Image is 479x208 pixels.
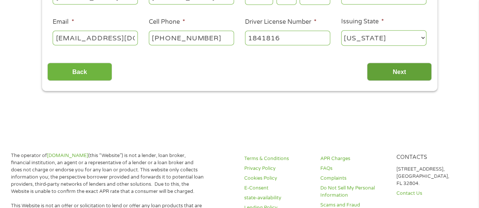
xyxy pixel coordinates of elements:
[396,190,463,197] a: Contact Us
[244,185,311,192] a: E-Consent
[245,18,317,26] label: Driver License Number
[244,194,311,202] a: state-availability
[320,185,387,199] a: Do Not Sell My Personal Information
[367,63,432,81] input: Next
[53,31,138,45] input: john@gmail.com
[396,154,463,161] h4: Contacts
[149,31,234,45] input: (541) 754-3010
[320,165,387,172] a: FAQs
[320,155,387,162] a: APR Charges
[53,18,74,26] label: Email
[244,175,311,182] a: Cookies Policy
[11,152,206,195] p: The operator of (this “Website”) is not a lender, loan broker, financial institution, an agent or...
[320,175,387,182] a: Complaints
[341,18,384,26] label: Issuing State
[47,63,112,81] input: Back
[149,18,185,26] label: Cell Phone
[47,153,88,159] a: [DOMAIN_NAME]
[244,165,311,172] a: Privacy Policy
[244,155,311,162] a: Terms & Conditions
[396,166,463,187] p: [STREET_ADDRESS], [GEOGRAPHIC_DATA], FL 32804.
